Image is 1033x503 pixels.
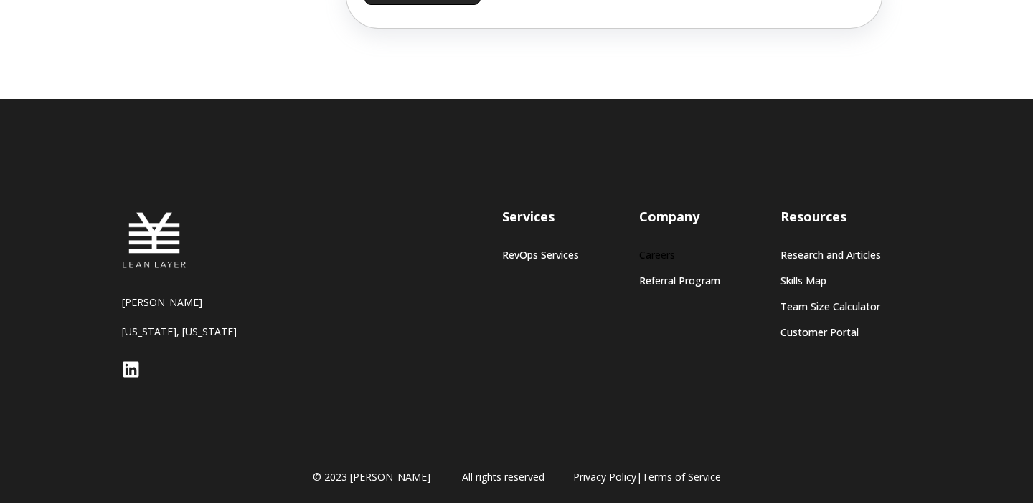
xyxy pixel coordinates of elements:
[780,249,881,261] a: Research and Articles
[573,470,721,484] span: |
[502,249,579,261] a: RevOps Services
[313,470,430,484] span: © 2023 [PERSON_NAME]
[573,470,636,484] a: Privacy Policy
[780,300,881,312] a: Team Size Calculator
[502,208,579,226] h3: Services
[639,208,720,226] h3: Company
[780,208,881,226] h3: Resources
[642,470,721,484] a: Terms of Service
[639,249,720,261] a: Careers
[780,326,881,338] a: Customer Portal
[639,274,720,287] a: Referral Program
[122,325,301,338] p: [US_STATE], [US_STATE]
[462,470,544,484] span: All rights reserved
[122,295,301,309] p: [PERSON_NAME]
[122,208,187,272] img: Lean Layer
[780,274,881,287] a: Skills Map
